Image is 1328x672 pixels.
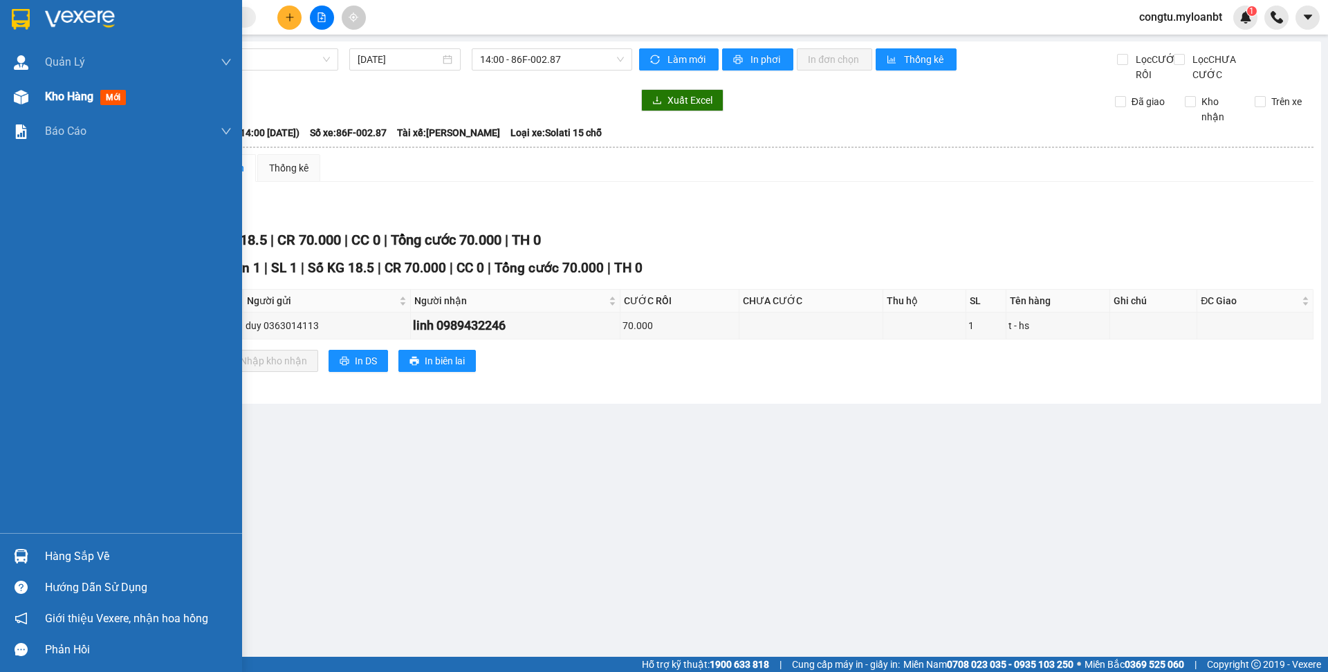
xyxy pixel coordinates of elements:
span: ĐC Giao [1201,293,1299,308]
strong: 1900 633 818 [710,659,769,670]
button: aim [342,6,366,30]
span: Số KG 18.5 [308,260,374,276]
span: CC 0 [456,260,484,276]
strong: Nhà xe Mỹ Loan [6,6,69,44]
span: caret-down [1302,11,1314,24]
span: | [378,260,381,276]
span: printer [340,356,349,367]
span: notification [15,612,28,625]
span: In biên lai [425,353,465,368]
div: Phản hồi [45,640,232,660]
span: | [384,232,387,248]
span: printer [733,55,745,66]
span: Đơn 1 [224,260,261,276]
span: TH 0 [614,260,643,276]
span: sync [650,55,662,66]
span: aim [349,12,358,22]
span: plus [285,12,295,22]
span: Miền Nam [903,657,1073,672]
span: Lọc CHƯA CƯỚC [1187,52,1258,82]
span: Xuất Excel [667,93,712,108]
button: In đơn chọn [797,48,872,71]
span: download [652,95,662,106]
button: printerIn biên lai [398,350,476,372]
span: 6F2BA9IC [110,24,168,39]
div: duy 0363014113 [246,318,408,333]
span: Tổng cước 70.000 [495,260,604,276]
span: | [488,260,491,276]
span: message [15,643,28,656]
div: 70.000 [622,318,737,333]
strong: 0369 525 060 [1125,659,1184,670]
button: printerIn DS [329,350,388,372]
img: icon-new-feature [1239,11,1252,24]
span: Báo cáo [45,122,86,140]
span: CR 70.000 [385,260,446,276]
img: logo-vxr [12,9,30,30]
span: SL 1 [271,260,297,276]
span: CR 70.000 [277,232,341,248]
span: Tổng cước 70.000 [391,232,501,248]
span: | [270,232,274,248]
span: | [450,260,453,276]
span: bar-chart [887,55,898,66]
span: Kho hàng [45,90,93,103]
img: warehouse-icon [14,90,28,104]
span: 14:00 - 86F-002.87 [480,49,624,70]
span: 1 [1249,6,1254,16]
button: file-add [310,6,334,30]
span: 0968278298 [6,90,68,103]
th: Ghi chú [1110,290,1198,312]
span: Số xe: 86F-002.87 [310,125,387,140]
div: t - hs [1008,318,1107,333]
span: Trên xe [1266,94,1307,109]
button: syncLàm mới [639,48,719,71]
span: Kho nhận [1196,94,1244,124]
th: CƯỚC RỒI [620,290,739,312]
div: Hướng dẫn sử dụng [45,577,232,598]
div: 1 [968,318,1004,333]
button: downloadXuất Excel [641,89,723,111]
th: Thu hộ [883,290,966,312]
span: down [221,126,232,137]
input: 13/08/2025 [358,52,440,67]
span: | [344,232,348,248]
span: Miền Bắc [1085,657,1184,672]
button: caret-down [1295,6,1320,30]
button: bar-chartThống kê [876,48,957,71]
span: Cung cấp máy in - giấy in: [792,657,900,672]
span: down [221,57,232,68]
span: Tài xế: [PERSON_NAME] [397,125,500,140]
img: warehouse-icon [14,55,28,70]
span: file-add [317,12,326,22]
span: question-circle [15,581,28,594]
span: Hỗ trợ kỹ thuật: [642,657,769,672]
span: copyright [1251,660,1261,669]
button: printerIn phơi [722,48,793,71]
th: Tên hàng [1006,290,1110,312]
span: Giới thiệu Vexere, nhận hoa hồng [45,610,208,627]
span: Lọc CƯỚC RỒI [1130,52,1183,82]
span: Quản Lý [45,53,85,71]
span: congtu.myloanbt [1128,8,1233,26]
div: Hàng sắp về [45,546,232,567]
span: Loại xe: Solati 15 chỗ [510,125,602,140]
button: plus [277,6,302,30]
span: Thống kê [904,52,946,67]
span: CC 0 [351,232,380,248]
span: TH 0 [512,232,541,248]
img: warehouse-icon [14,549,28,563]
span: Đã giao [1126,94,1170,109]
th: CHƯA CƯỚC [739,290,883,312]
span: | [607,260,611,276]
img: phone-icon [1271,11,1283,24]
span: | [505,232,508,248]
img: solution-icon [14,124,28,139]
span: | [301,260,304,276]
strong: 0708 023 035 - 0935 103 250 [947,659,1073,670]
span: ⚪️ [1077,662,1081,667]
button: downloadNhập kho nhận [214,350,318,372]
span: In DS [355,353,377,368]
span: Chuyến: (14:00 [DATE]) [199,125,299,140]
th: SL [966,290,1006,312]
